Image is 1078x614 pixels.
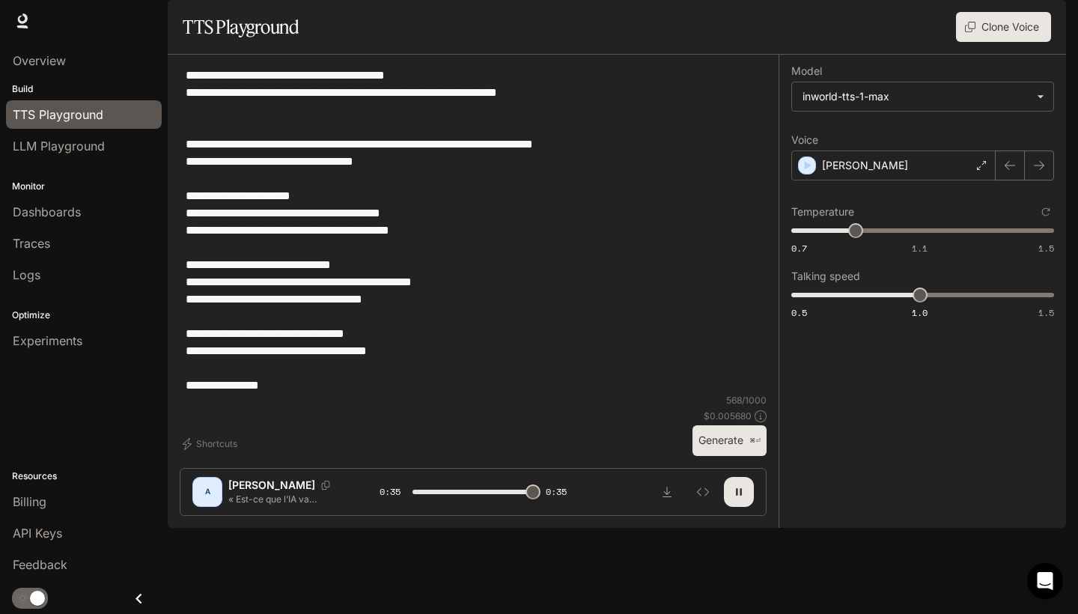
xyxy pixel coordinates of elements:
[183,12,299,42] h1: TTS Playground
[791,207,854,217] p: Temperature
[822,158,908,173] p: [PERSON_NAME]
[1038,242,1054,255] span: 1.5
[1027,563,1063,599] div: Open Intercom Messenger
[315,481,336,490] button: Copy Voice ID
[1038,306,1054,319] span: 1.5
[791,306,807,319] span: 0.5
[791,66,822,76] p: Model
[180,432,243,456] button: Shortcuts
[692,425,767,456] button: Generate⌘⏎
[195,480,219,504] div: A
[792,82,1053,111] div: inworld-tts-1-max
[228,493,344,505] p: « Est-ce que l’IA va remplacer votre job ? » Non. Mais elle va changer profondément la façon dont...
[652,477,682,507] button: Download audio
[688,477,718,507] button: Inspect
[803,89,1029,104] div: inworld-tts-1-max
[912,306,928,319] span: 1.0
[704,410,752,422] p: $ 0.005680
[956,12,1051,42] button: Clone Voice
[791,271,860,282] p: Talking speed
[749,437,761,446] p: ⌘⏎
[791,135,818,145] p: Voice
[912,242,928,255] span: 1.1
[791,242,807,255] span: 0.7
[228,478,315,493] p: [PERSON_NAME]
[380,484,401,499] span: 0:35
[546,484,567,499] span: 0:35
[1038,204,1054,220] button: Reset to default
[726,394,767,407] p: 568 / 1000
